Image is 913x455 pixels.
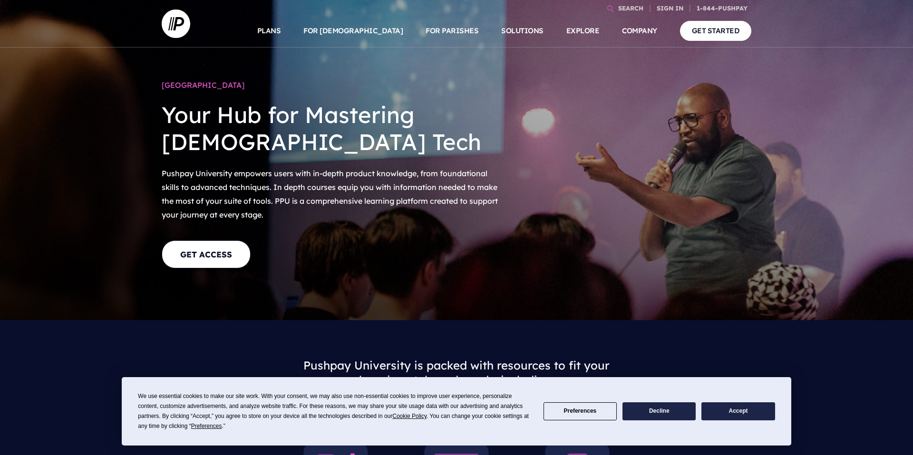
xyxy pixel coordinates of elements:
[680,21,752,40] a: GET STARTED
[191,423,222,429] span: Preferences
[303,14,403,47] a: FOR [DEMOGRAPHIC_DATA]
[162,76,499,94] h1: [GEOGRAPHIC_DATA]
[426,14,478,47] a: FOR PARISHES
[501,14,544,47] a: SOLUTIONS
[138,391,532,431] div: We use essential cookies to make our site work. With your consent, we may also use non-essential ...
[622,402,696,421] button: Decline
[290,351,623,395] h3: Pushpay University is packed with resources to fit your learning style and needs, including:
[566,14,600,47] a: EXPLORE
[701,402,775,421] button: Accept
[622,14,657,47] a: COMPANY
[162,240,251,268] a: GET ACCESS
[122,377,791,446] div: Cookie Consent Prompt
[544,402,617,421] button: Preferences
[162,169,498,219] span: Pushpay University empowers users with in-depth product knowledge, from foundational skills to ad...
[257,14,281,47] a: PLANS
[162,94,499,163] h2: Your Hub for Mastering [DEMOGRAPHIC_DATA] Tech
[392,413,427,419] span: Cookie Policy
